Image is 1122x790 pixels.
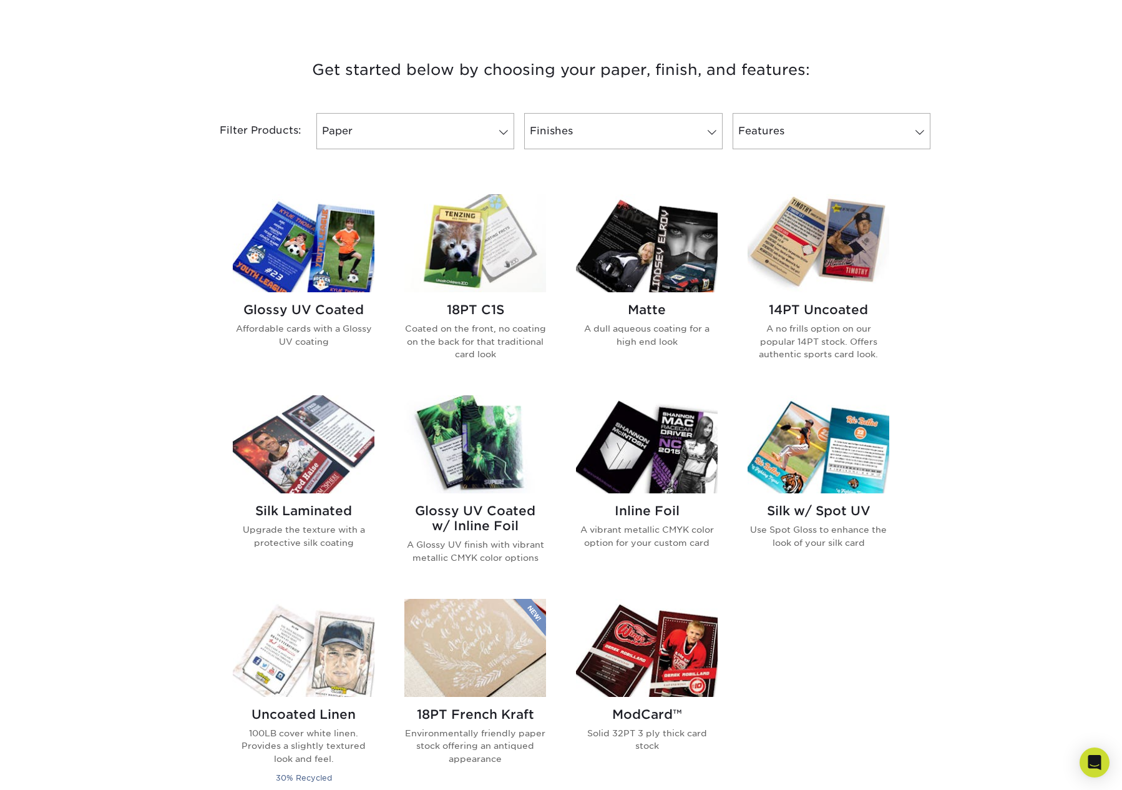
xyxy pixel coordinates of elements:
[404,599,546,697] img: 18PT French Kraft Trading Cards
[404,194,546,292] img: 18PT C1S Trading Cards
[576,707,718,722] h2: ModCard™
[576,395,718,584] a: Inline Foil Trading Cards Inline Foil A vibrant metallic CMYK color option for your custom card
[404,322,546,360] p: Coated on the front, no coating on the back for that traditional card look
[748,302,889,317] h2: 14PT Uncoated
[233,707,374,722] h2: Uncoated Linen
[233,727,374,765] p: 100LB cover white linen. Provides a slightly textured look and feel.
[233,194,374,292] img: Glossy UV Coated Trading Cards
[233,523,374,549] p: Upgrade the texture with a protective silk coating
[233,194,374,380] a: Glossy UV Coated Trading Cards Glossy UV Coated Affordable cards with a Glossy UV coating
[316,113,514,149] a: Paper
[524,113,722,149] a: Finishes
[1080,748,1110,778] div: Open Intercom Messenger
[233,503,374,518] h2: Silk Laminated
[576,599,718,697] img: ModCard™ Trading Cards
[576,727,718,753] p: Solid 32PT 3 ply thick card stock
[233,599,374,697] img: Uncoated Linen Trading Cards
[233,395,374,493] img: Silk Laminated Trading Cards
[233,395,374,584] a: Silk Laminated Trading Cards Silk Laminated Upgrade the texture with a protective silk coating
[404,395,546,584] a: Glossy UV Coated w/ Inline Foil Trading Cards Glossy UV Coated w/ Inline Foil A Glossy UV finish ...
[748,395,889,493] img: Silk w/ Spot UV Trading Cards
[748,322,889,360] p: A no frills option on our popular 14PT stock. Offers authentic sports card look.
[404,302,546,317] h2: 18PT C1S
[576,194,718,292] img: Matte Trading Cards
[515,599,546,636] img: New Product
[576,503,718,518] h2: Inline Foil
[748,194,889,380] a: 14PT Uncoated Trading Cards 14PT Uncoated A no frills option on our popular 14PT stock. Offers au...
[276,773,332,783] small: 30% Recycled
[748,194,889,292] img: 14PT Uncoated Trading Cards
[748,503,889,518] h2: Silk w/ Spot UV
[187,113,311,149] div: Filter Products:
[748,395,889,584] a: Silk w/ Spot UV Trading Cards Silk w/ Spot UV Use Spot Gloss to enhance the look of your silk card
[404,194,546,380] a: 18PT C1S Trading Cards 18PT C1S Coated on the front, no coating on the back for that traditional ...
[404,727,546,765] p: Environmentally friendly paper stock offering an antiqued appearance
[404,395,546,493] img: Glossy UV Coated w/ Inline Foil Trading Cards
[233,322,374,348] p: Affordable cards with a Glossy UV coating
[748,523,889,549] p: Use Spot Gloss to enhance the look of your silk card
[404,707,546,722] h2: 18PT French Kraft
[404,503,546,533] h2: Glossy UV Coated w/ Inline Foil
[576,194,718,380] a: Matte Trading Cards Matte A dull aqueous coating for a high end look
[404,538,546,564] p: A Glossy UV finish with vibrant metallic CMYK color options
[733,113,930,149] a: Features
[233,302,374,317] h2: Glossy UV Coated
[576,322,718,348] p: A dull aqueous coating for a high end look
[576,395,718,493] img: Inline Foil Trading Cards
[196,42,926,98] h3: Get started below by choosing your paper, finish, and features:
[576,302,718,317] h2: Matte
[576,523,718,549] p: A vibrant metallic CMYK color option for your custom card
